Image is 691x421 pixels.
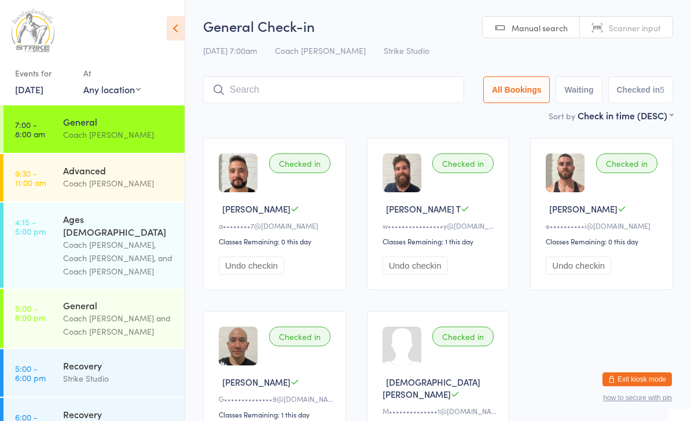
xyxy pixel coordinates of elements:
span: Manual search [512,22,568,34]
input: Search [203,76,464,103]
a: 4:15 -5:00 pmAges [DEMOGRAPHIC_DATA]Coach [PERSON_NAME], Coach [PERSON_NAME], and Coach [PERSON_N... [3,203,185,288]
div: Strike Studio [63,372,175,385]
time: 4:15 - 5:00 pm [15,217,46,236]
span: Scanner input [609,22,661,34]
a: 7:00 -8:00 amGeneralCoach [PERSON_NAME] [3,105,185,153]
button: Undo checkin [219,257,284,274]
div: Events for [15,64,72,83]
div: 5 [660,85,664,94]
div: Ages [DEMOGRAPHIC_DATA] [63,213,175,238]
div: e••••••••••i@[DOMAIN_NAME] [546,221,661,230]
div: Recovery [63,359,175,372]
img: image1704870244.png [546,153,585,192]
div: Coach [PERSON_NAME] and Coach [PERSON_NAME] [63,312,175,338]
div: Classes Remaining: 1 this day [219,409,334,419]
a: 9:30 -11:00 amAdvancedCoach [PERSON_NAME] [3,154,185,202]
time: 5:00 - 6:00 pm [15,364,46,382]
div: Advanced [63,164,175,177]
span: Strike Studio [384,45,429,56]
div: Checked in [596,153,657,173]
div: w••••••••••••••••y@[DOMAIN_NAME] [383,221,498,230]
span: [PERSON_NAME] [549,203,618,215]
span: [PERSON_NAME] [222,203,291,215]
div: M••••••••••••••1@[DOMAIN_NAME] [383,406,498,416]
button: Undo checkin [383,257,448,274]
a: 5:00 -6:00 pmGeneralCoach [PERSON_NAME] and Coach [PERSON_NAME] [3,289,185,348]
time: 9:30 - 11:00 am [15,169,46,187]
span: Coach [PERSON_NAME] [275,45,366,56]
div: Coach [PERSON_NAME], Coach [PERSON_NAME], and Coach [PERSON_NAME] [63,238,175,278]
img: image1705972569.png [219,153,258,192]
a: [DATE] [15,83,43,96]
div: Checked in [269,153,330,173]
time: 5:00 - 6:00 pm [15,303,46,322]
div: Coach [PERSON_NAME] [63,177,175,190]
div: G••••••••••••••9@[DOMAIN_NAME] [219,394,334,404]
button: All Bookings [483,76,550,103]
button: Undo checkin [546,257,611,274]
button: Exit kiosk mode [602,372,672,386]
button: Checked in5 [608,76,674,103]
div: Checked in [432,153,494,173]
span: [DATE] 7:00am [203,45,257,56]
img: image1704866818.png [383,153,421,192]
div: At [83,64,141,83]
span: [DEMOGRAPHIC_DATA][PERSON_NAME] [383,376,480,400]
label: Sort by [549,110,575,122]
div: Classes Remaining: 0 this day [219,236,334,246]
span: [PERSON_NAME] T [386,203,461,215]
div: Classes Remaining: 0 this day [546,236,661,246]
img: Strike Studio [12,9,54,52]
div: Checked in [432,327,494,346]
div: General [63,299,175,312]
a: 5:00 -6:00 pmRecoveryStrike Studio [3,349,185,397]
button: how to secure with pin [603,394,672,402]
div: Checked in [269,327,330,346]
h2: General Check-in [203,16,673,35]
div: Check in time (DESC) [578,109,673,122]
button: Waiting [556,76,602,103]
div: Coach [PERSON_NAME] [63,128,175,141]
div: Classes Remaining: 1 this day [383,236,498,246]
div: Any location [83,83,141,96]
img: image1705999002.png [219,327,258,365]
time: 7:00 - 8:00 am [15,120,45,138]
div: a••••••••7@[DOMAIN_NAME] [219,221,334,230]
div: Recovery [63,408,175,420]
span: [PERSON_NAME] [222,376,291,388]
div: General [63,115,175,128]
